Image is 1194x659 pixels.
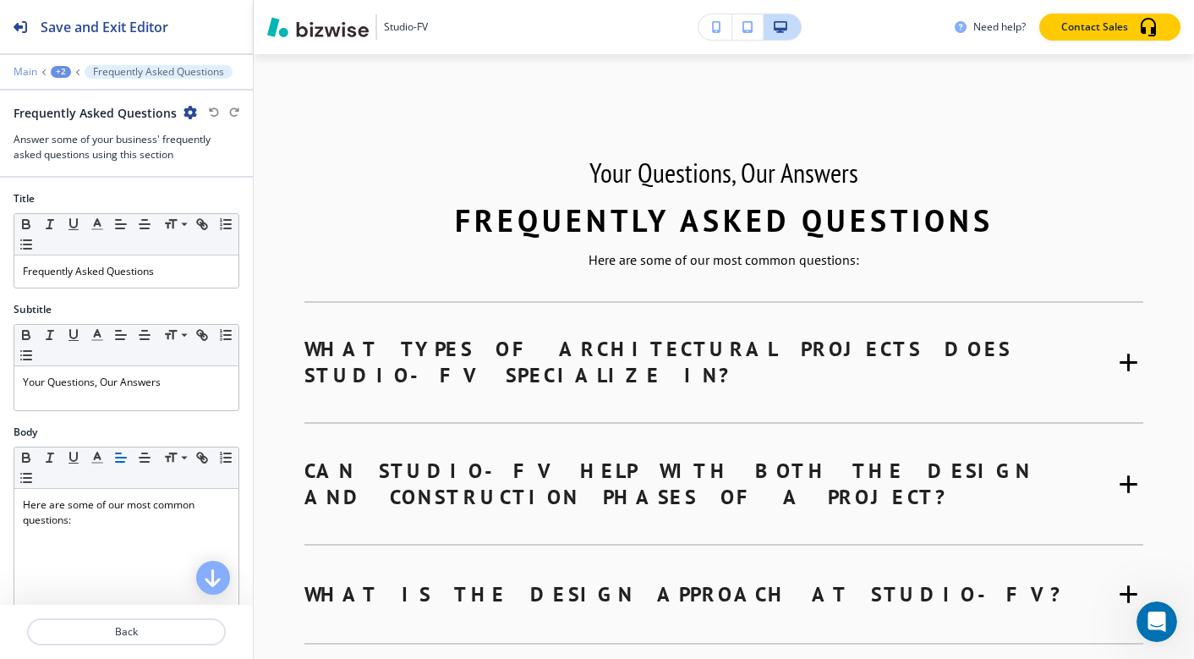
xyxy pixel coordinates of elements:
[1061,19,1128,35] p: Contact Sales
[27,618,226,645] button: Back
[267,14,428,40] button: Studio-FV
[589,251,859,268] span: Here are some of our most common questions:
[14,425,37,440] h2: Body
[29,624,224,640] p: Back
[304,458,1114,510] h5: Can Studio-FV help with both the design and construction phases of a project?
[455,200,994,240] span: Frequently Asked Questions
[589,155,858,190] span: Your Questions, Our Answers
[23,264,154,278] span: Frequently Asked Questions
[23,375,161,389] span: Your Questions, Our Answers
[14,104,177,122] h2: Frequently Asked Questions
[14,66,37,78] button: Main
[304,581,1071,607] h5: What is the design approach at Studio-FV?
[384,19,428,35] h3: Studio-FV
[267,17,369,37] img: Bizwise Logo
[14,132,239,162] h3: Answer some of your business' frequently asked questions using this section
[23,497,197,527] span: Here are some of our most common questions:
[973,19,1026,35] h3: Need help?
[85,65,233,79] button: Frequently Asked Questions
[14,191,35,206] h2: Title
[51,66,71,78] button: +2
[14,302,52,317] h2: Subtitle
[41,17,168,37] h2: Save and Exit Editor
[1039,14,1180,41] button: Contact Sales
[304,336,1114,388] h5: What types of architectural projects does Studio-FV specialize in?
[93,66,224,78] p: Frequently Asked Questions
[1136,601,1177,642] iframe: Intercom live chat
